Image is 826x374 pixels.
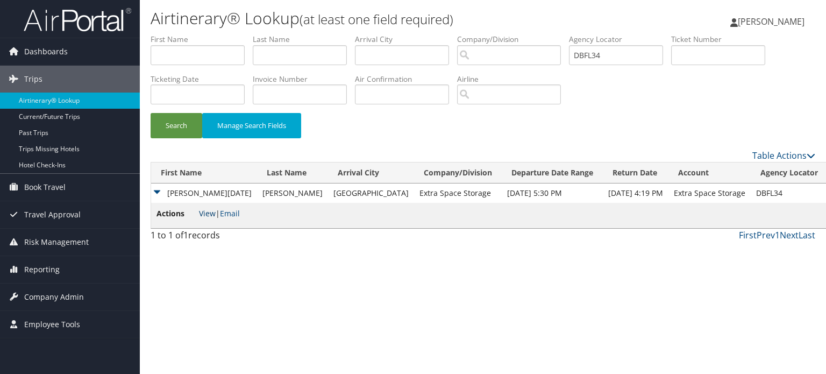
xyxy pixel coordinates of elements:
td: Extra Space Storage [414,184,502,203]
a: Last [799,229,815,241]
a: First [739,229,757,241]
button: Manage Search Fields [202,113,301,138]
label: Airline [457,74,569,84]
label: Agency Locator [569,34,671,45]
span: Book Travel [24,174,66,201]
label: Ticketing Date [151,74,253,84]
td: [DATE] 4:19 PM [603,184,668,203]
span: Travel Approval [24,201,81,228]
span: 1 [183,229,188,241]
h1: Airtinerary® Lookup [151,7,594,30]
span: Trips [24,66,42,93]
th: Last Name: activate to sort column ascending [257,163,328,184]
button: Search [151,113,202,138]
a: Prev [757,229,775,241]
span: Reporting [24,256,60,283]
label: Air Confirmation [355,74,457,84]
span: Actions [156,208,197,220]
span: Dashboards [24,38,68,65]
label: First Name [151,34,253,45]
th: Return Date: activate to sort column ascending [603,163,668,184]
span: Company Admin [24,284,84,311]
label: Company/Division [457,34,569,45]
th: Departure Date Range: activate to sort column ascending [502,163,603,184]
td: [DATE] 5:30 PM [502,184,603,203]
th: First Name: activate to sort column ascending [151,163,257,184]
label: Invoice Number [253,74,355,84]
a: [PERSON_NAME] [730,5,815,38]
img: airportal-logo.png [24,7,131,32]
td: [PERSON_NAME] [257,184,328,203]
label: Last Name [253,34,355,45]
td: [PERSON_NAME][DATE] [151,184,257,203]
td: [GEOGRAPHIC_DATA] [328,184,414,203]
a: Next [780,229,799,241]
label: Ticket Number [671,34,773,45]
a: Email [220,208,240,218]
th: Account: activate to sort column ascending [668,163,751,184]
a: 1 [775,229,780,241]
td: Extra Space Storage [668,184,751,203]
small: (at least one field required) [300,10,453,28]
th: Arrival City: activate to sort column ascending [328,163,414,184]
a: Table Actions [752,150,815,161]
span: [PERSON_NAME] [738,16,804,27]
div: 1 to 1 of records [151,229,305,247]
th: Company/Division [414,163,502,184]
span: | [199,208,240,218]
span: Risk Management [24,229,89,256]
a: View [199,208,216,218]
span: Employee Tools [24,311,80,338]
label: Arrival City [355,34,457,45]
